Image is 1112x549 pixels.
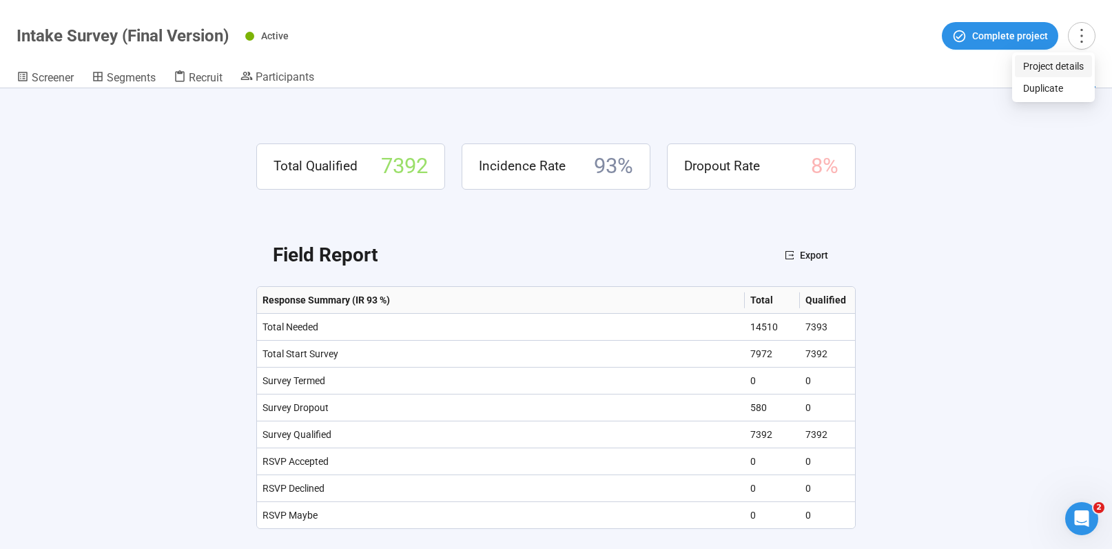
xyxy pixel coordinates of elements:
span: Recruit [189,71,223,84]
a: Segments [92,70,156,88]
td: 0 [800,368,855,395]
span: Survey Dropout [262,402,329,413]
a: Screener [17,70,74,88]
a: Recruit [174,70,223,88]
button: exportExport [774,244,839,266]
td: 0 [745,448,800,475]
span: 93 % [594,150,633,183]
span: Participants [256,70,314,83]
span: RSVP Maybe [262,510,318,521]
td: 7392 [800,341,855,368]
span: Complete project [972,28,1048,43]
span: RSVP Accepted [262,456,329,467]
span: more [1072,26,1091,45]
span: Project details [1023,59,1084,74]
td: 0 [745,475,800,502]
td: 7392 [745,421,800,448]
a: Participants [240,70,314,86]
span: export [785,250,794,260]
span: 7392 [381,150,428,183]
span: Total Needed [262,321,318,332]
span: Export [800,248,828,263]
th: Qualified [800,287,855,314]
span: Total Qualified [274,156,358,177]
td: 0 [745,502,800,529]
button: more [1068,22,1095,50]
span: Survey Termed [262,375,325,386]
th: Response Summary (IR 93 %) [257,287,745,314]
td: 0 [800,395,855,421]
td: 14510 [745,314,800,341]
span: Active [261,30,289,41]
td: 0 [800,448,855,475]
span: Incidence Rate [479,156,566,177]
span: RSVP Declined [262,483,325,494]
span: 2 [1093,502,1104,513]
th: Total [745,287,800,314]
td: 0 [800,502,855,529]
td: 0 [800,475,855,502]
h1: Intake Survey (Final Version) [17,26,229,46]
td: 580 [745,395,800,421]
span: 8 % [811,150,838,183]
span: Dropout Rate [684,156,760,177]
td: 0 [745,368,800,395]
td: 7972 [745,341,800,368]
span: Survey Qualified [262,429,331,440]
span: Segments [107,71,156,84]
h2: Field Report [273,240,378,270]
td: 7393 [800,314,855,341]
span: Screener [32,71,74,84]
td: 7392 [800,421,855,448]
iframe: Intercom live chat [1065,502,1098,535]
button: Complete project [942,22,1058,50]
span: Duplicate [1023,81,1084,96]
span: Total Start Survey [262,348,338,359]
